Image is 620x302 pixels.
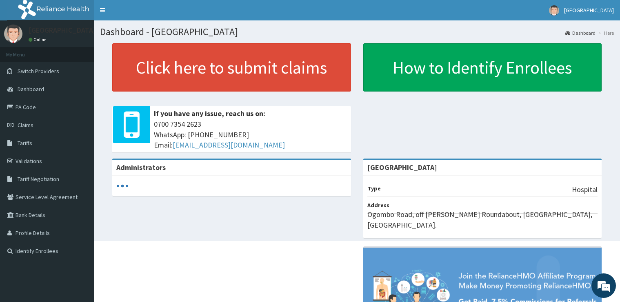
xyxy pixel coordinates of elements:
[18,175,59,183] span: Tariff Negotiation
[154,109,265,118] b: If you have any issue, reach us on:
[367,201,389,209] b: Address
[154,119,347,150] span: 0700 7354 2623 WhatsApp: [PHONE_NUMBER] Email:
[18,85,44,93] span: Dashboard
[173,140,285,150] a: [EMAIL_ADDRESS][DOMAIN_NAME]
[565,29,596,36] a: Dashboard
[18,121,33,129] span: Claims
[596,29,614,36] li: Here
[367,209,598,230] p: Ogombo Road, off [PERSON_NAME] Roundabout, [GEOGRAPHIC_DATA], [GEOGRAPHIC_DATA].
[116,163,166,172] b: Administrators
[29,27,96,34] p: [GEOGRAPHIC_DATA]
[363,43,602,92] a: How to Identify Enrollees
[4,25,22,43] img: User Image
[367,185,381,192] b: Type
[116,180,129,192] svg: audio-loading
[29,37,48,43] a: Online
[18,139,32,147] span: Tariffs
[18,67,59,75] span: Switch Providers
[100,27,614,37] h1: Dashboard - [GEOGRAPHIC_DATA]
[549,5,559,16] img: User Image
[564,7,614,14] span: [GEOGRAPHIC_DATA]
[367,163,437,172] strong: [GEOGRAPHIC_DATA]
[572,184,598,195] p: Hospital
[112,43,351,92] a: Click here to submit claims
